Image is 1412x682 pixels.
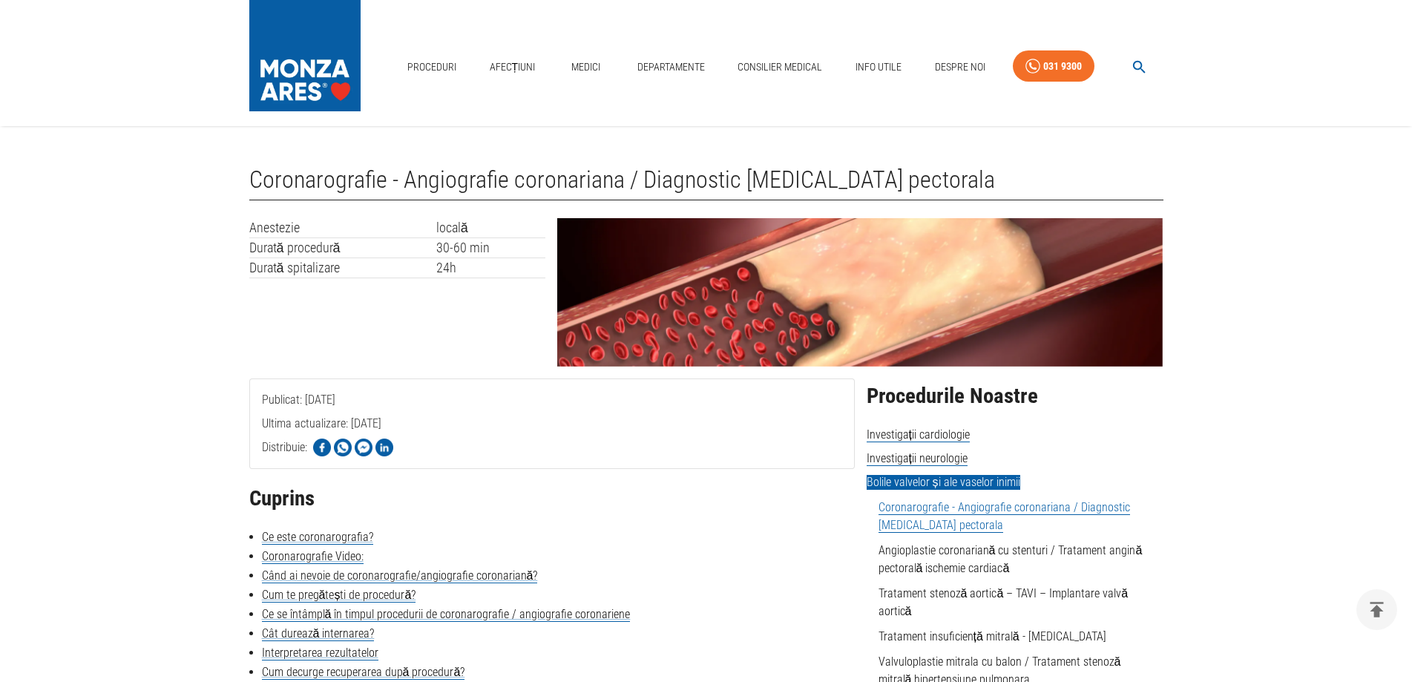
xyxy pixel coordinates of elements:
p: Distribuie: [262,439,307,456]
a: Cum decurge recuperarea după procedură? [262,665,465,680]
a: Ce este coronarografia? [262,530,373,545]
a: Coronarografie - Angiografie coronariana / Diagnostic [MEDICAL_DATA] pectorala [879,500,1130,533]
a: Tratament insuficiență mitrală - [MEDICAL_DATA] [879,629,1106,643]
a: Proceduri [401,52,462,82]
a: Cât durează internarea? [262,626,375,641]
a: Despre Noi [929,52,991,82]
a: Medici [562,52,610,82]
td: 30-60 min [436,238,546,258]
td: Durată procedură [249,238,436,258]
td: locală [436,218,546,237]
a: Când ai nevoie de coronarografie/angiografie coronariană? [262,568,538,583]
div: 031 9300 [1043,57,1082,76]
a: Cum te pregătești de procedură? [262,588,416,603]
img: Share on WhatsApp [334,439,352,456]
img: Coronarografie - Angiografie coronariana | MONZA ARES [557,218,1163,367]
h2: Procedurile Noastre [867,384,1163,408]
a: Consilier Medical [732,52,828,82]
span: Publicat: [DATE] [262,393,335,466]
span: Bolile valvelor și ale vaselor inimii [867,475,1020,490]
a: Info Utile [850,52,907,82]
a: Coronarografie Video: [262,549,364,564]
h2: Cuprins [249,487,855,511]
a: 031 9300 [1013,50,1094,82]
img: Share on LinkedIn [375,439,393,456]
img: Share on Facebook Messenger [355,439,372,456]
td: Durată spitalizare [249,258,436,278]
span: Investigații cardiologie [867,427,970,442]
td: 24h [436,258,546,278]
td: Anestezie [249,218,436,237]
span: Ultima actualizare: [DATE] [262,416,381,490]
a: Afecțiuni [484,52,542,82]
span: Investigații neurologie [867,451,968,466]
a: Tratament stenoză aortică – TAVI – Implantare valvă aortică [879,586,1129,618]
img: Share on Facebook [313,439,331,456]
a: Angioplastie coronariană cu stenturi / Tratament angină pectorală ischemie cardiacă [879,543,1143,575]
button: delete [1356,589,1397,630]
h1: Coronarografie - Angiografie coronariana / Diagnostic [MEDICAL_DATA] pectorala [249,166,1163,200]
a: Ce se întâmplă în timpul procedurii de coronarografie / angiografie coronariene [262,607,631,622]
a: Departamente [631,52,711,82]
a: Interpretarea rezultatelor [262,646,378,660]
